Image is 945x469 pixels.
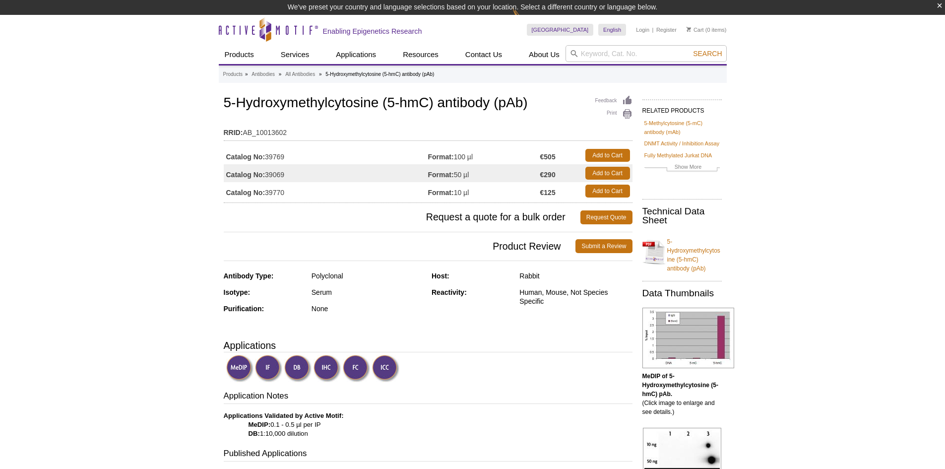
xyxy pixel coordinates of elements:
h3: Published Applications [224,448,632,462]
a: Cart [687,26,704,33]
a: Fully Methylated Jurkat DNA [644,151,712,160]
a: Feedback [595,95,632,106]
h3: Application Notes [224,390,632,404]
span: Search [693,50,722,58]
h2: Enabling Epigenetics Research [323,27,422,36]
a: Applications [330,45,382,64]
span: Product Review [224,239,576,253]
strong: Reactivity: [432,288,467,296]
a: Login [636,26,649,33]
b: MeDIP of 5-Hydroxymethylcytosine (5-hmC) pAb. [642,373,718,398]
strong: Purification: [224,305,264,313]
h2: RELATED PRODUCTS [642,99,722,117]
strong: Host: [432,272,449,280]
button: Search [690,49,725,58]
a: Add to Cart [585,167,630,180]
strong: Catalog No: [226,170,265,179]
a: Contact Us [459,45,508,64]
a: Resources [397,45,444,64]
img: 5-Hydroxymethylcytosine (5-hmC) antibody (pAb) tested by MeDIP analysis. [642,308,734,368]
td: 39770 [224,182,428,200]
div: Rabbit [519,271,632,280]
td: 50 µl [428,164,540,182]
a: Antibodies [252,70,275,79]
a: Services [275,45,315,64]
img: Methyl-DNA Immunoprecipitation Validated [226,355,253,382]
h3: Applications [224,338,632,353]
li: (0 items) [687,24,727,36]
a: Print [595,109,632,120]
strong: Catalog No: [226,152,265,161]
strong: Isotype: [224,288,251,296]
strong: €290 [540,170,556,179]
a: 5-Hydroxymethylcytosine (5-hmC) antibody (pAb) [642,231,722,273]
a: English [598,24,626,36]
img: Immunohistochemistry Validated [314,355,341,382]
img: Flow Cytometry Validated [343,355,370,382]
div: None [312,304,424,313]
img: Change Here [512,7,539,31]
a: Request Quote [580,210,632,224]
img: Immunofluorescence Validated [255,355,282,382]
strong: Antibody Type: [224,272,274,280]
p: 0.1 - 0.5 µl per IP 1:10,000 dilution [224,411,632,438]
p: (Click image to enlarge and see details.) [642,372,722,416]
a: [GEOGRAPHIC_DATA] [527,24,594,36]
a: 5-Methylcytosine (5-mC) antibody (mAb) [644,119,720,136]
li: | [652,24,654,36]
b: Applications Validated by Active Motif: [224,412,344,419]
a: Add to Cart [585,185,630,198]
strong: MeDIP: [249,421,271,428]
a: Products [219,45,260,64]
a: DNMT Activity / Inhibition Assay [644,139,720,148]
h2: Technical Data Sheet [642,207,722,225]
td: 10 µl [428,182,540,200]
div: Polyclonal [312,271,424,280]
a: All Antibodies [285,70,315,79]
strong: Format: [428,152,454,161]
li: » [319,71,322,77]
a: About Us [523,45,566,64]
li: » [279,71,282,77]
img: Dot Blot Validated [284,355,312,382]
td: 39069 [224,164,428,182]
strong: Format: [428,188,454,197]
a: Add to Cart [585,149,630,162]
strong: €125 [540,188,556,197]
li: » [245,71,248,77]
a: Show More [644,162,720,174]
span: Request a quote for a bulk order [224,210,580,224]
a: Submit a Review [575,239,632,253]
td: 100 µl [428,146,540,164]
td: AB_10013602 [224,122,632,138]
strong: RRID: [224,128,243,137]
td: 39769 [224,146,428,164]
strong: Format: [428,170,454,179]
input: Keyword, Cat. No. [566,45,727,62]
strong: DB: [249,430,260,437]
img: Your Cart [687,27,691,32]
div: Serum [312,288,424,297]
a: Products [223,70,243,79]
img: Immunocytochemistry Validated [372,355,399,382]
strong: €505 [540,152,556,161]
div: Human, Mouse, Not Species Specific [519,288,632,306]
li: 5-Hydroxymethylcytosine (5-hmC) antibody (pAb) [325,71,434,77]
h1: 5-Hydroxymethylcytosine (5-hmC) antibody (pAb) [224,95,632,112]
strong: Catalog No: [226,188,265,197]
h2: Data Thumbnails [642,289,722,298]
a: Register [656,26,677,33]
